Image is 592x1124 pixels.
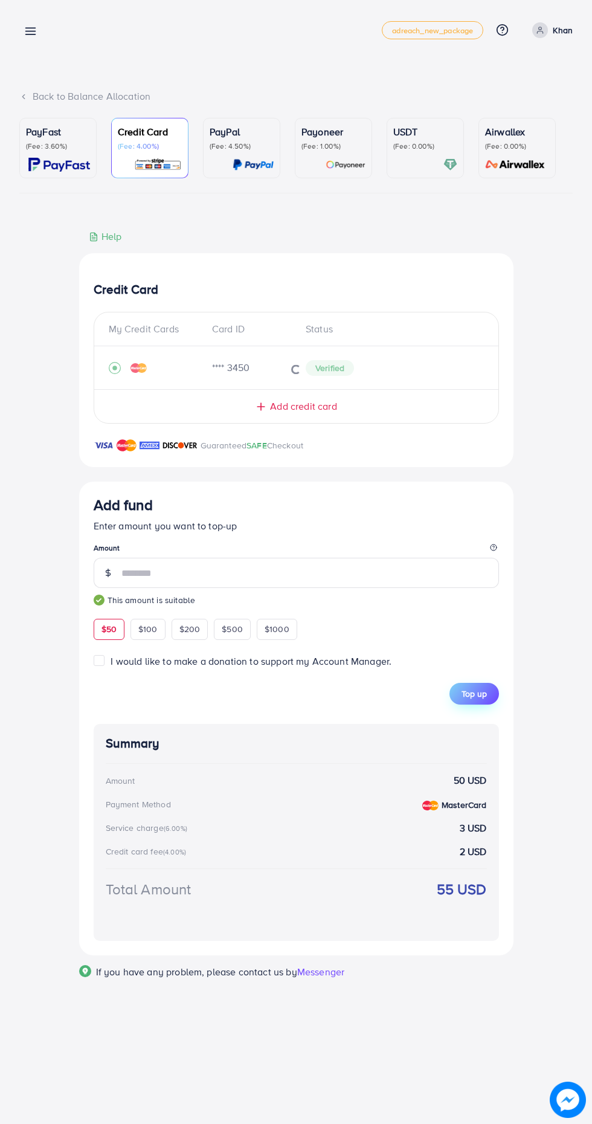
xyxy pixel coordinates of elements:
div: Credit card fee [106,845,190,858]
small: (4.00%) [163,847,186,857]
div: Status [296,322,484,336]
div: Service charge [106,822,191,834]
p: (Fee: 4.50%) [210,141,274,151]
a: adreach_new_package [382,21,483,39]
p: (Fee: 0.00%) [485,141,549,151]
h4: Summary [106,736,487,751]
img: guide [94,595,105,606]
p: Guaranteed Checkout [201,438,304,453]
strong: 3 USD [460,821,487,835]
a: Khan [527,22,573,38]
img: card [28,158,90,172]
span: Messenger [297,965,344,978]
small: This amount is suitable [94,594,499,606]
p: Airwallex [485,124,549,139]
div: Payment Method [106,798,171,810]
p: (Fee: 0.00%) [393,141,457,151]
span: $1000 [265,623,289,635]
span: If you have any problem, please contact us by [96,965,297,978]
p: USDT [393,124,457,139]
div: Total Amount [106,879,191,900]
button: Top up [449,683,499,705]
p: Payoneer [301,124,365,139]
span: Top up [462,688,487,700]
img: card [134,158,182,172]
span: adreach_new_package [392,27,473,34]
span: $50 [101,623,117,635]
p: PayPal [210,124,274,139]
div: My Credit Cards [109,322,202,336]
h3: Add fund [94,496,153,514]
span: SAFE [246,439,267,451]
p: PayFast [26,124,90,139]
span: $200 [179,623,201,635]
img: brand [162,438,198,453]
img: card [233,158,274,172]
img: card [326,158,365,172]
h4: Credit Card [94,282,499,297]
p: (Fee: 1.00%) [301,141,365,151]
span: $100 [138,623,158,635]
img: brand [117,438,137,453]
p: Enter amount you want to top-up [94,518,499,533]
img: brand [94,438,114,453]
img: credit [422,801,439,810]
strong: 55 USD [437,879,487,900]
img: card [443,158,457,172]
p: Khan [553,23,573,37]
strong: MasterCard [442,799,487,811]
img: Popup guide [79,965,91,977]
div: Card ID [202,322,296,336]
img: card [481,158,549,172]
strong: 2 USD [460,845,487,859]
span: $500 [222,623,243,635]
p: (Fee: 3.60%) [26,141,90,151]
img: image [550,1082,586,1118]
strong: 50 USD [454,774,487,787]
p: (Fee: 4.00%) [118,141,182,151]
div: Amount [106,775,135,787]
div: Back to Balance Allocation [19,89,573,103]
small: (6.00%) [164,824,187,833]
span: I would like to make a donation to support my Account Manager. [111,654,391,668]
legend: Amount [94,543,499,558]
div: Help [89,230,122,244]
p: Credit Card [118,124,182,139]
img: brand [140,438,159,453]
span: Add credit card [270,399,336,413]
